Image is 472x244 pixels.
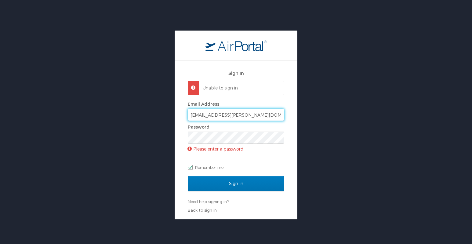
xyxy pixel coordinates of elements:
a: Back to sign in [188,208,217,213]
p: Unable to sign in [203,85,278,91]
a: Need help signing in? [188,199,229,204]
label: Password [188,124,209,129]
label: Email Address [188,101,219,107]
h2: Sign In [188,70,284,77]
p: Please enter a password [188,144,284,154]
label: Remember me [188,163,284,172]
img: logo [205,40,267,51]
input: Sign In [188,176,284,191]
